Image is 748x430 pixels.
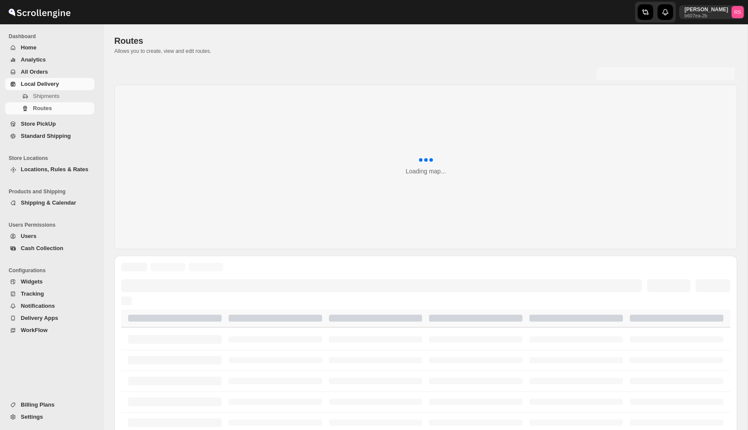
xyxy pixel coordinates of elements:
button: User menu [679,5,745,19]
span: Standard Shipping [21,133,71,139]
span: Store Locations [9,155,98,162]
span: Notifications [21,303,55,309]
p: [PERSON_NAME] [684,6,728,13]
button: Shipping & Calendar [5,197,94,209]
span: All Orders [21,68,48,75]
span: Store PickUp [21,121,56,127]
span: Delivery Apps [21,315,58,321]
button: Analytics [5,54,94,66]
div: Loading map... [406,167,446,176]
span: Configurations [9,267,98,274]
button: Settings [5,411,94,423]
img: ScrollEngine [7,1,72,23]
span: Widgets [21,278,42,285]
span: Billing Plans [21,401,55,408]
span: Routes [114,36,143,46]
p: b607ea-2b [684,13,728,18]
button: Tracking [5,288,94,300]
button: Locations, Rules & Rates [5,163,94,176]
span: Dashboard [9,33,98,40]
span: Users [21,233,36,239]
button: All Orders [5,66,94,78]
span: Shipping & Calendar [21,199,76,206]
span: Routes [33,105,52,111]
span: Cash Collection [21,245,63,251]
button: Billing Plans [5,399,94,411]
span: Users Permissions [9,222,98,228]
p: Allows you to create, view and edit routes. [114,48,737,55]
span: Analytics [21,56,46,63]
button: WorkFlow [5,324,94,336]
span: Local Delivery [21,81,59,87]
button: Delivery Apps [5,312,94,324]
span: WorkFlow [21,327,48,333]
span: Tracking [21,290,44,297]
button: Widgets [5,276,94,288]
span: Settings [21,414,43,420]
button: Users [5,230,94,242]
button: Notifications [5,300,94,312]
text: RS [734,10,741,15]
span: Romil Seth [732,6,744,18]
button: Home [5,42,94,54]
button: Routes [5,102,94,114]
span: Locations, Rules & Rates [21,166,88,173]
span: Shipments [33,93,59,99]
button: Shipments [5,90,94,102]
span: Products and Shipping [9,188,98,195]
span: Home [21,44,36,51]
button: Cash Collection [5,242,94,254]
